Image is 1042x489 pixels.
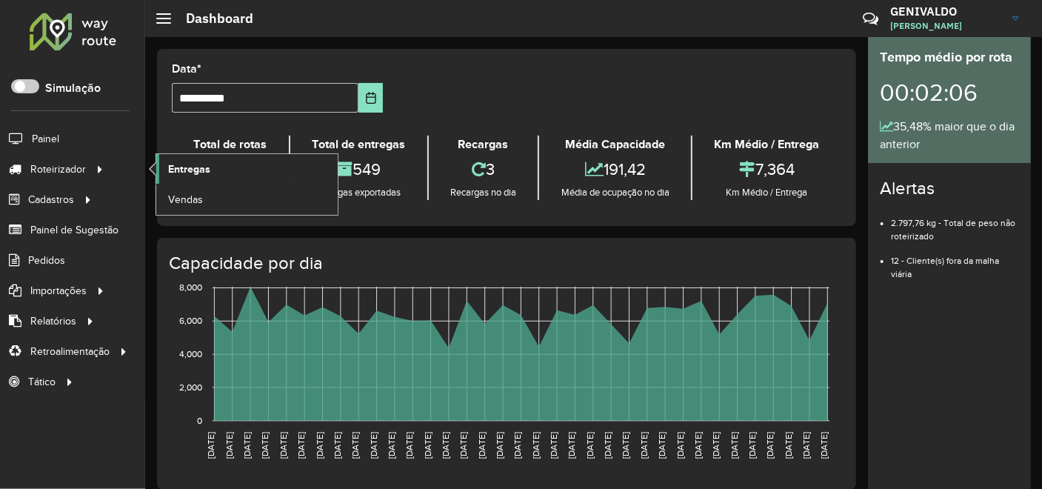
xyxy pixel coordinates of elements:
span: Importações [30,283,87,299]
text: [DATE] [350,432,360,459]
text: [DATE] [603,432,612,459]
text: [DATE] [693,432,703,459]
span: Roteirizador [30,162,86,177]
div: 35,48% maior que o dia anterior [880,118,1019,153]
text: [DATE] [242,432,252,459]
text: [DATE] [729,432,739,459]
text: [DATE] [639,432,649,459]
h4: Alertas [880,178,1019,199]
div: Entregas exportadas [294,185,424,200]
li: 2.797,76 kg - Total de peso não roteirizado [891,205,1019,243]
text: 8,000 [179,283,202,293]
div: 191,42 [543,153,687,185]
span: Painel [32,131,59,147]
text: [DATE] [585,432,595,459]
text: [DATE] [423,432,433,459]
text: [DATE] [315,432,324,459]
div: Total de rotas [176,136,285,153]
text: [DATE] [531,432,541,459]
text: [DATE] [657,432,667,459]
text: [DATE] [621,432,631,459]
text: [DATE] [567,432,577,459]
div: 7,364 [696,153,838,185]
text: [DATE] [820,432,829,459]
text: [DATE] [206,432,216,459]
text: [DATE] [369,432,378,459]
text: [DATE] [333,432,342,459]
text: [DATE] [404,432,414,459]
text: [DATE] [458,432,468,459]
div: Km Médio / Entrega [696,185,838,200]
h4: Capacidade por dia [169,253,841,274]
div: Total de entregas [294,136,424,153]
div: Km Médio / Entrega [696,136,838,153]
text: [DATE] [765,432,775,459]
a: Entregas [156,154,338,184]
text: [DATE] [801,432,811,459]
div: Recargas [433,136,535,153]
span: [PERSON_NAME] [890,19,1001,33]
text: [DATE] [549,432,558,459]
div: Recargas no dia [433,185,535,200]
span: Pedidos [28,253,65,268]
div: 549 [294,153,424,185]
span: Cadastros [28,192,74,207]
label: Data [172,60,201,78]
div: 3 [433,153,535,185]
a: Vendas [156,184,338,214]
span: Painel de Sugestão [30,222,118,238]
text: 4,000 [179,349,202,359]
text: [DATE] [296,432,306,459]
div: 00:02:06 [880,67,1019,118]
text: [DATE] [747,432,757,459]
span: Retroalimentação [30,344,110,359]
text: [DATE] [675,432,685,459]
div: Tempo médio por rota [880,47,1019,67]
text: [DATE] [387,432,396,459]
text: [DATE] [711,432,721,459]
span: Vendas [168,192,203,207]
text: [DATE] [278,432,288,459]
a: Contato Rápido [855,3,886,35]
text: [DATE] [784,432,793,459]
text: 6,000 [179,316,202,326]
text: 0 [197,416,202,425]
text: [DATE] [477,432,487,459]
text: [DATE] [224,432,234,459]
div: Média de ocupação no dia [543,185,687,200]
text: [DATE] [261,432,270,459]
text: 2,000 [179,382,202,392]
text: [DATE] [513,432,523,459]
span: Entregas [168,162,210,177]
h3: GENIVALDO [890,4,1001,19]
button: Choose Date [358,83,383,113]
text: [DATE] [495,432,504,459]
h2: Dashboard [171,10,253,27]
li: 12 - Cliente(s) fora da malha viária [891,243,1019,281]
div: Média Capacidade [543,136,687,153]
text: [DATE] [441,432,450,459]
span: Relatórios [30,313,76,329]
label: Simulação [45,79,101,97]
span: Tático [28,374,56,390]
